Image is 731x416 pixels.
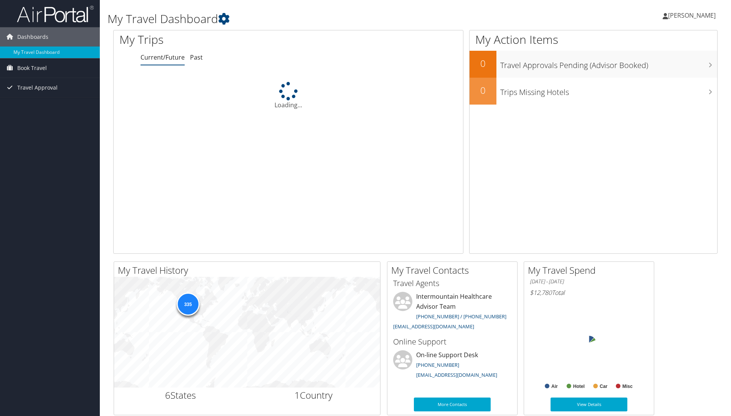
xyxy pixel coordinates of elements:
h3: Online Support [393,336,511,347]
h1: My Trips [119,32,312,48]
li: Intermountain Healthcare Advisor Team [389,292,515,333]
a: 0Trips Missing Hotels [470,78,717,105]
span: Book Travel [17,58,47,78]
text: Air [551,384,558,389]
span: $12,780 [530,288,552,297]
a: [PHONE_NUMBER] / [PHONE_NUMBER] [416,313,506,320]
span: Dashboards [17,27,48,47]
h2: States [120,389,241,402]
h6: Total [530,288,648,297]
h2: 0 [470,84,496,97]
h1: My Action Items [470,32,717,48]
a: [EMAIL_ADDRESS][DOMAIN_NAME] [393,323,474,330]
h2: Country [253,389,375,402]
a: [PHONE_NUMBER] [416,361,459,368]
h2: My Travel Contacts [391,264,517,277]
h3: Trips Missing Hotels [500,83,717,98]
a: 0Travel Approvals Pending (Advisor Booked) [470,51,717,78]
span: 1 [294,389,300,401]
span: [PERSON_NAME] [668,11,716,20]
h2: 0 [470,57,496,70]
span: 6 [165,389,170,401]
text: Misc [622,384,633,389]
a: [EMAIL_ADDRESS][DOMAIN_NAME] [416,371,497,378]
h6: [DATE] - [DATE] [530,278,648,285]
a: Current/Future [141,53,185,62]
h3: Travel Agents [393,278,511,289]
text: Car [600,384,607,389]
a: [PERSON_NAME] [663,4,723,27]
h2: My Travel Spend [528,264,654,277]
a: View Details [551,398,627,411]
div: 335 [176,292,199,315]
div: Loading... [114,82,463,110]
img: airportal-logo.png [17,5,94,23]
a: Past [190,53,203,62]
h2: My Travel History [118,264,380,277]
li: On-line Support Desk [389,350,515,382]
text: Hotel [573,384,585,389]
h3: Travel Approvals Pending (Advisor Booked) [500,56,717,71]
h1: My Travel Dashboard [107,11,518,27]
span: Travel Approval [17,78,58,97]
a: More Contacts [414,398,491,411]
